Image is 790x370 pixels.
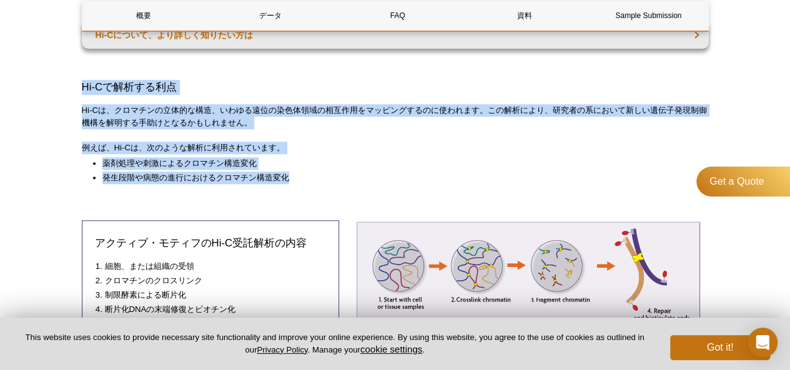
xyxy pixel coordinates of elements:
[360,344,422,354] button: cookie settings
[102,172,696,184] li: 発生段階や病態の進行におけるクロマチン構造変化
[590,1,707,31] a: Sample Submission
[336,1,459,31] a: FAQ
[82,104,709,129] p: Hi-Cは、クロマチンの立体的な構造、いわゆる遠位の染色体領域の相互作用をマッピングするのに使われます。この解析により、研究者の系において新しい遺伝子発現制御機構を解明する手助けとなるかもしれません。
[105,303,314,316] li: 断片化DNAの末端修復とビオチン化
[105,275,314,287] li: クロマチンのクロスリンク
[209,1,332,31] a: データ
[82,80,709,95] h3: Hi-Cで解析する利点
[696,167,790,197] a: Get a Quote
[82,21,709,49] a: Hi-Cについて、より詳しく知りたい方は
[257,345,307,354] a: Privacy Policy
[82,1,205,31] a: 概要
[82,142,709,154] p: 例えば、Hi-Cは、次のような解析に利用されています。
[105,289,314,301] li: 制限酵素による断片化
[105,260,314,273] li: 細胞、または組織の受領
[463,1,586,31] a: 資料
[20,332,649,356] p: This website uses cookies to provide necessary site functionality and improve your online experie...
[102,157,696,170] li: 薬剤処理や刺激によるクロマチン構造変化​
[748,328,778,358] div: Open Intercom Messenger
[670,335,770,360] button: Got it!
[95,236,326,251] h3: アクティブ・モティフのHi-C受託解析の内容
